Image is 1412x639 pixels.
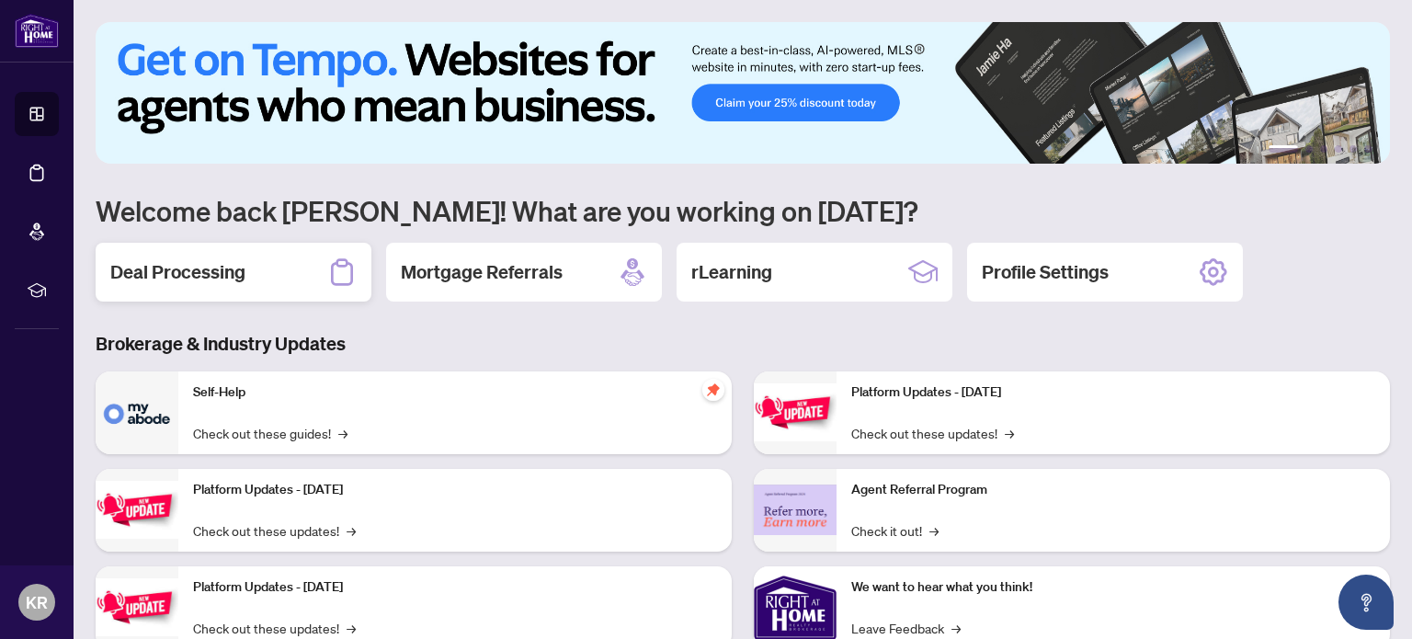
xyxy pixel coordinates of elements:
[929,520,939,541] span: →
[982,259,1109,285] h2: Profile Settings
[702,379,724,401] span: pushpin
[347,520,356,541] span: →
[1269,145,1298,153] button: 1
[193,618,356,638] a: Check out these updates!→
[851,423,1014,443] a: Check out these updates!→
[754,383,837,441] img: Platform Updates - June 23, 2025
[1349,145,1357,153] button: 5
[96,371,178,454] img: Self-Help
[193,423,347,443] a: Check out these guides!→
[1005,423,1014,443] span: →
[401,259,563,285] h2: Mortgage Referrals
[96,481,178,539] img: Platform Updates - September 16, 2025
[338,423,347,443] span: →
[347,618,356,638] span: →
[96,578,178,636] img: Platform Updates - July 21, 2025
[851,382,1375,403] p: Platform Updates - [DATE]
[193,480,717,500] p: Platform Updates - [DATE]
[193,382,717,403] p: Self-Help
[851,520,939,541] a: Check it out!→
[26,589,48,615] span: KR
[691,259,772,285] h2: rLearning
[96,22,1390,164] img: Slide 0
[851,618,961,638] a: Leave Feedback→
[110,259,245,285] h2: Deal Processing
[193,520,356,541] a: Check out these updates!→
[96,193,1390,228] h1: Welcome back [PERSON_NAME]! What are you working on [DATE]?
[951,618,961,638] span: →
[15,14,59,48] img: logo
[754,485,837,535] img: Agent Referral Program
[96,331,1390,357] h3: Brokerage & Industry Updates
[1338,575,1394,630] button: Open asap
[1320,145,1327,153] button: 3
[1364,145,1372,153] button: 6
[851,577,1375,598] p: We want to hear what you think!
[193,577,717,598] p: Platform Updates - [DATE]
[1305,145,1313,153] button: 2
[1335,145,1342,153] button: 4
[851,480,1375,500] p: Agent Referral Program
